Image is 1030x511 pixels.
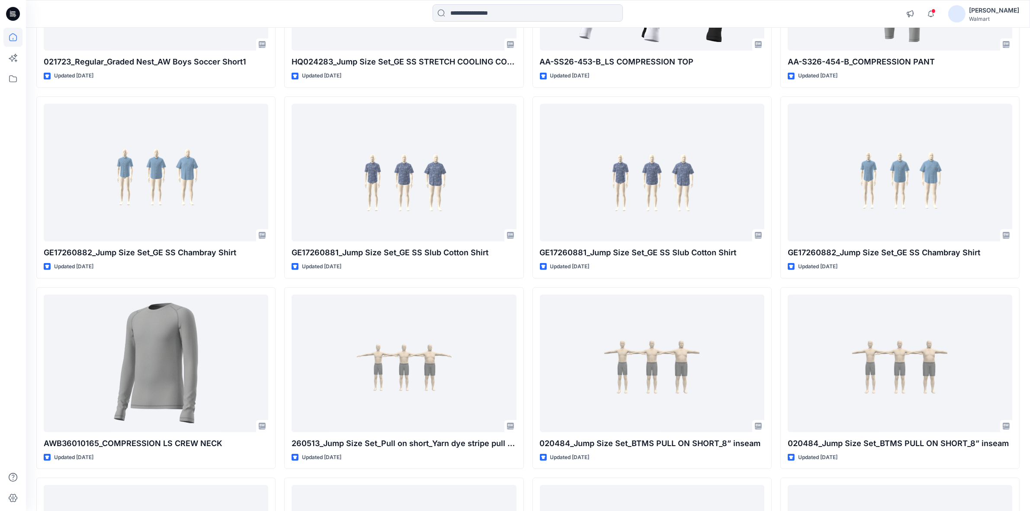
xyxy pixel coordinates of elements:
[44,437,268,450] p: AWB36010165_COMPRESSION LS CREW NECK
[44,295,268,432] a: AWB36010165_COMPRESSION LS CREW NECK
[292,247,516,259] p: GE17260881_Jump Size Set_GE SS Slub Cotton Shirt
[540,56,764,68] p: AA-SS26-453-B_LS COMPRESSION TOP
[302,71,341,80] p: Updated [DATE]
[550,71,590,80] p: Updated [DATE]
[788,247,1012,259] p: GE17260882_Jump Size Set_GE SS Chambray Shirt
[302,453,341,462] p: Updated [DATE]
[540,247,764,259] p: GE17260881_Jump Size Set_GE SS Slub Cotton Shirt
[44,56,268,68] p: 021723_Regular_Graded Nest_AW Boys Soccer Short1
[550,262,590,271] p: Updated [DATE]
[969,5,1019,16] div: [PERSON_NAME]
[54,262,93,271] p: Updated [DATE]
[44,104,268,241] a: GE17260882_Jump Size Set_GE SS Chambray Shirt
[948,5,966,22] img: avatar
[54,71,93,80] p: Updated [DATE]
[540,437,764,450] p: 020484_Jump Size Set_BTMS PULL ON SHORT_8” inseam
[292,56,516,68] p: HQ024283_Jump Size Set_GE SS STRETCH COOLING COMMUTER SHIRT
[798,262,837,271] p: Updated [DATE]
[302,262,341,271] p: Updated [DATE]
[788,104,1012,241] a: GE17260882_Jump Size Set_GE SS Chambray Shirt
[292,295,516,432] a: 260513_Jump Size Set_Pull on short_Yarn dye stripe pull on short_ Inseam 8inch
[44,247,268,259] p: GE17260882_Jump Size Set_GE SS Chambray Shirt
[540,104,764,241] a: GE17260881_Jump Size Set_GE SS Slub Cotton Shirt
[788,56,1012,68] p: AA-S326-454-B_COMPRESSION PANT
[788,437,1012,450] p: 020484_Jump Size Set_BTMS PULL ON SHORT_8” inseam
[798,453,837,462] p: Updated [DATE]
[788,295,1012,432] a: 020484_Jump Size Set_BTMS PULL ON SHORT_8” inseam
[54,453,93,462] p: Updated [DATE]
[540,295,764,432] a: 020484_Jump Size Set_BTMS PULL ON SHORT_8” inseam
[798,71,837,80] p: Updated [DATE]
[292,104,516,241] a: GE17260881_Jump Size Set_GE SS Slub Cotton Shirt
[292,437,516,450] p: 260513_Jump Size Set_Pull on short_Yarn dye stripe pull on short_ Inseam 8inch
[969,16,1019,22] div: Walmart
[550,453,590,462] p: Updated [DATE]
